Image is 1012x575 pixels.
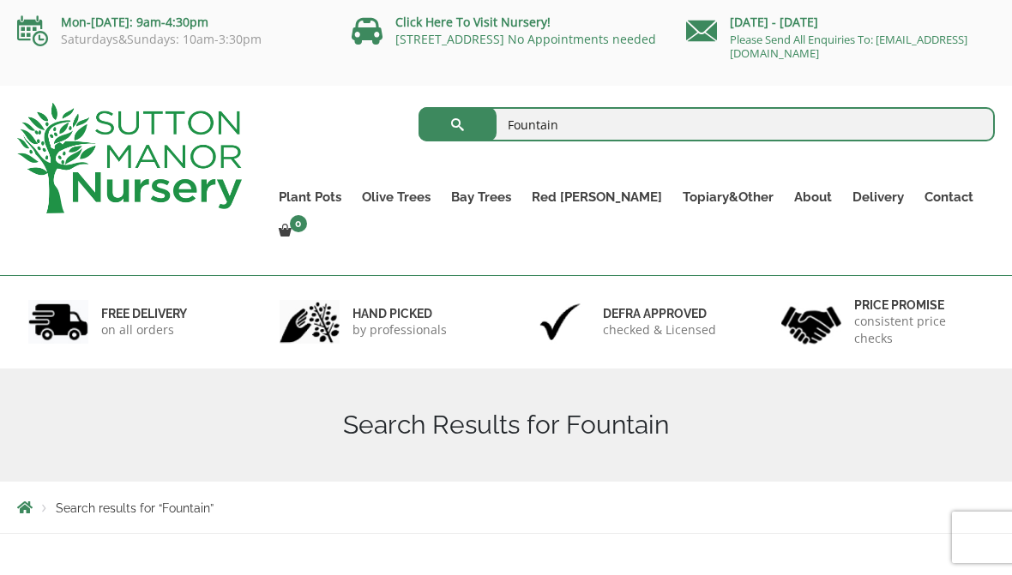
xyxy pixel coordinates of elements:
[441,185,521,209] a: Bay Trees
[395,14,551,30] a: Click Here To Visit Nursery!
[603,306,716,321] h6: Defra approved
[530,300,590,344] img: 3.jpg
[784,185,842,209] a: About
[17,12,326,33] p: Mon-[DATE]: 9am-4:30pm
[352,185,441,209] a: Olive Trees
[268,219,312,243] a: 0
[17,410,995,440] h1: Search Results for Fountain
[290,215,307,232] span: 0
[17,500,995,514] nav: Breadcrumbs
[395,31,656,47] a: [STREET_ADDRESS] No Appointments needed
[686,12,995,33] p: [DATE] - [DATE]
[854,297,985,313] h6: Price promise
[854,313,985,347] p: consistent price checks
[352,306,447,321] h6: hand picked
[672,185,784,209] a: Topiary&Other
[352,321,447,338] p: by professionals
[101,306,187,321] h6: FREE DELIVERY
[268,185,352,209] a: Plant Pots
[17,33,326,46] p: Saturdays&Sundays: 10am-3:30pm
[101,321,187,338] p: on all orders
[521,185,672,209] a: Red [PERSON_NAME]
[842,185,914,209] a: Delivery
[28,300,88,344] img: 1.jpg
[56,501,214,515] span: Search results for “Fountain”
[280,300,340,344] img: 2.jpg
[419,107,996,141] input: Search...
[914,185,984,209] a: Contact
[730,32,967,61] a: Please Send All Enquiries To: [EMAIL_ADDRESS][DOMAIN_NAME]
[603,321,716,338] p: checked & Licensed
[781,296,841,348] img: 4.jpg
[17,103,242,213] img: logo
